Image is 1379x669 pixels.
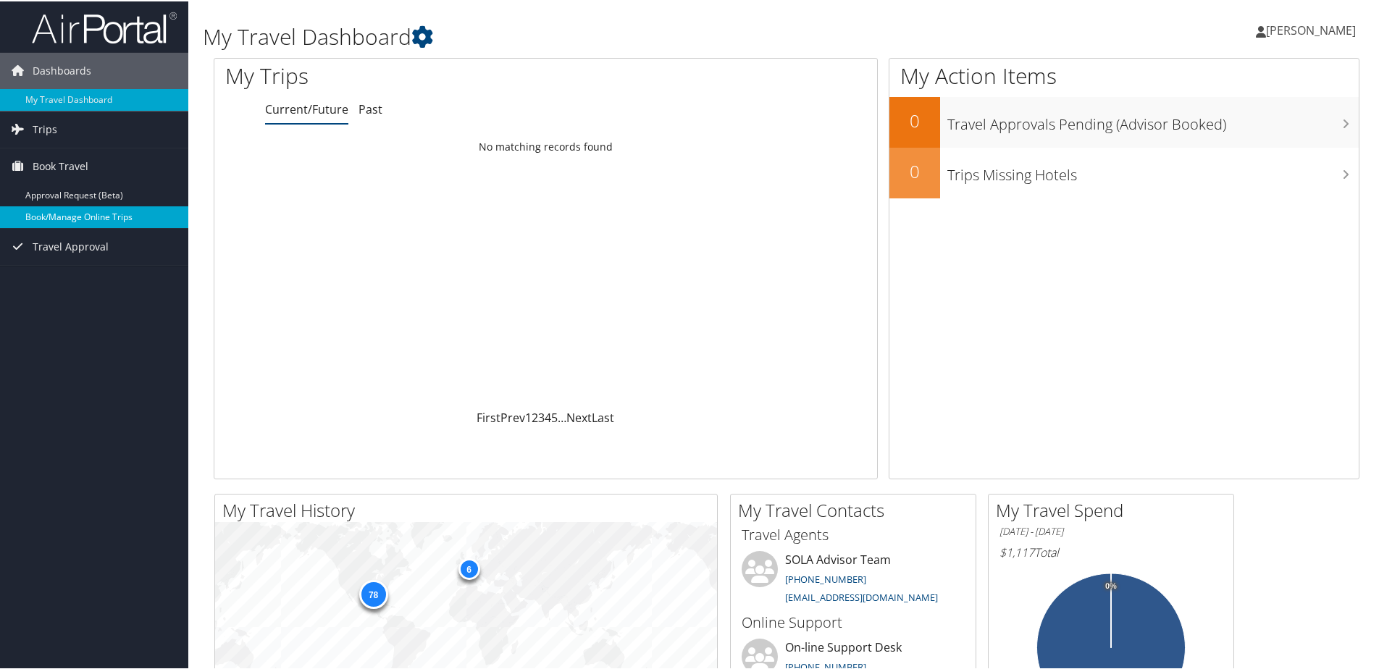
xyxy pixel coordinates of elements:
a: 0Trips Missing Hotels [889,146,1359,197]
a: [PERSON_NAME] [1256,7,1370,51]
a: 4 [545,408,551,424]
h1: My Travel Dashboard [203,20,981,51]
span: Travel Approval [33,227,109,264]
span: $1,117 [999,543,1034,559]
span: [PERSON_NAME] [1266,21,1356,37]
span: Trips [33,110,57,146]
a: Last [592,408,614,424]
a: 2 [532,408,538,424]
h2: My Travel History [222,497,717,521]
span: Book Travel [33,147,88,183]
h2: 0 [889,107,940,132]
h6: [DATE] - [DATE] [999,523,1223,537]
span: … [558,408,566,424]
h6: Total [999,543,1223,559]
td: No matching records found [214,132,877,159]
a: Next [566,408,592,424]
h2: 0 [889,158,940,182]
h1: My Trips [225,59,590,90]
h3: Online Support [742,611,965,631]
a: 3 [538,408,545,424]
h1: My Action Items [889,59,1359,90]
a: [EMAIL_ADDRESS][DOMAIN_NAME] [785,589,938,602]
a: Prev [500,408,525,424]
a: 5 [551,408,558,424]
a: 0Travel Approvals Pending (Advisor Booked) [889,96,1359,146]
h3: Trips Missing Hotels [947,156,1359,184]
span: Dashboards [33,51,91,88]
div: 78 [359,578,387,607]
a: 1 [525,408,532,424]
a: Past [359,100,382,116]
div: 6 [458,557,479,578]
img: airportal-logo.png [32,9,177,43]
h3: Travel Approvals Pending (Advisor Booked) [947,106,1359,133]
tspan: 0% [1105,581,1117,589]
h2: My Travel Contacts [738,497,976,521]
h3: Travel Agents [742,523,965,544]
a: Current/Future [265,100,348,116]
a: [PHONE_NUMBER] [785,571,866,584]
h2: My Travel Spend [996,497,1233,521]
a: First [477,408,500,424]
li: SOLA Advisor Team [734,550,972,609]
